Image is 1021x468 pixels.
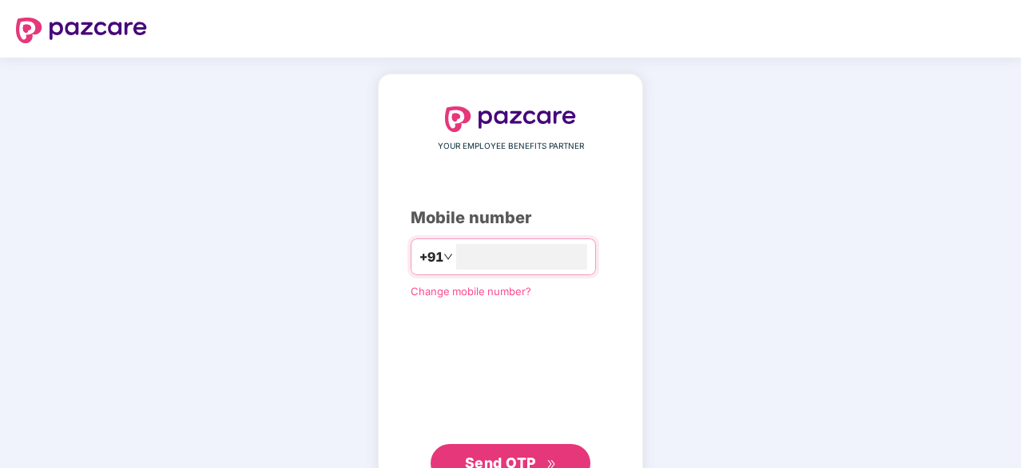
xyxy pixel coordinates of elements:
img: logo [16,18,147,43]
span: down [443,252,453,262]
span: +91 [419,247,443,267]
a: Change mobile number? [411,285,531,298]
span: YOUR EMPLOYEE BENEFITS PARTNER [438,140,584,153]
div: Mobile number [411,206,610,230]
img: logo [445,106,576,132]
